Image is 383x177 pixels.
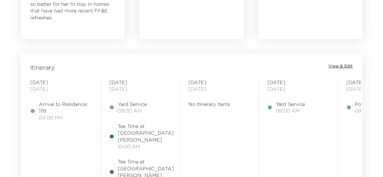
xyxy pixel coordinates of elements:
[276,107,305,114] span: 09:00 AM
[30,86,92,92] span: [DATE]
[30,63,55,72] span: Itinerary
[30,79,92,86] span: [DATE]
[109,86,171,92] span: [DATE]
[118,123,174,143] span: Tee Time at [GEOGRAPHIC_DATA][PERSON_NAME]
[188,86,250,92] span: [DATE]
[328,63,353,69] button: View & Edit
[267,79,329,86] span: [DATE]
[118,143,174,150] span: 10:00 AM
[118,107,147,114] span: 09:00 AM
[39,101,92,114] span: Arrival to Residence: 1119
[267,86,329,92] span: [DATE]
[39,114,92,121] span: 04:00 PM
[276,101,305,107] span: Yard Service
[109,79,171,86] span: [DATE]
[118,101,147,107] span: Yard Service
[188,79,250,86] span: [DATE]
[188,101,250,107] span: No Itinerary Items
